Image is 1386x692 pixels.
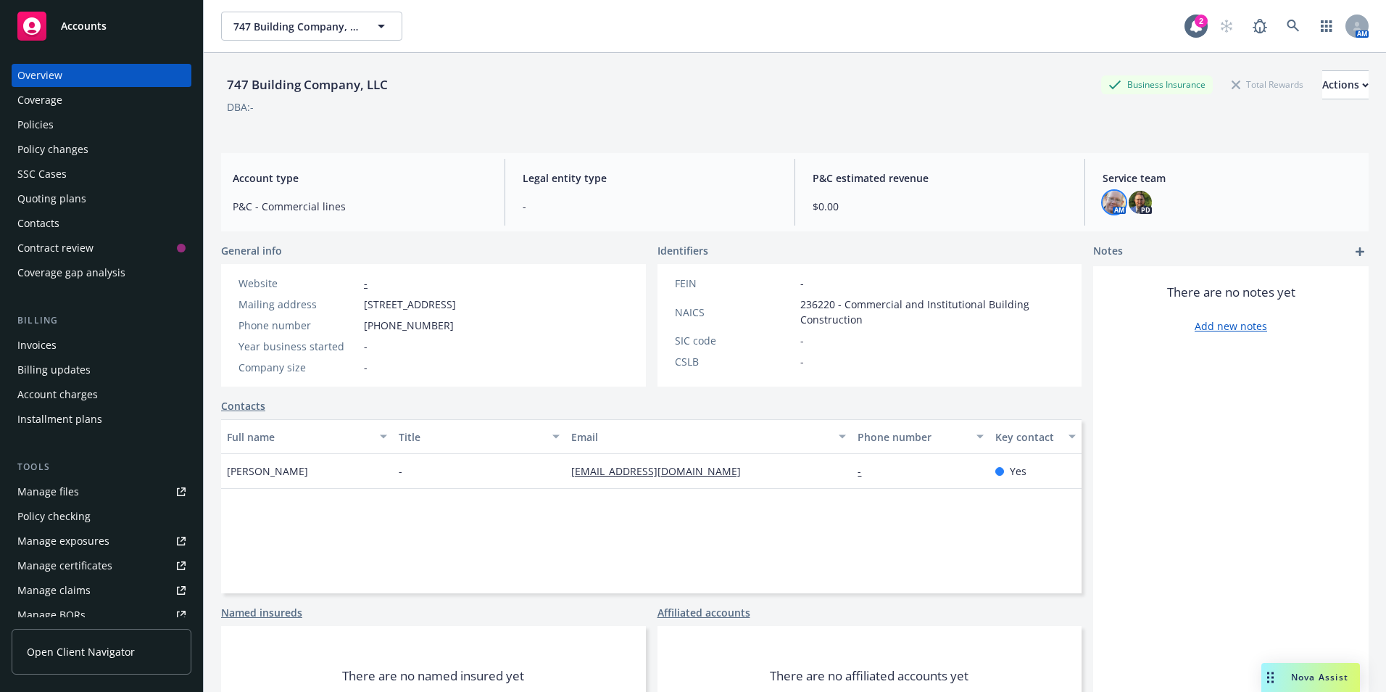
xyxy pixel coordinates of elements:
div: Overview [17,64,62,87]
a: Billing updates [12,358,191,382]
a: Account charges [12,383,191,406]
div: Website [238,276,358,291]
a: Overview [12,64,191,87]
div: Manage files [17,480,79,503]
div: Contract review [17,236,94,260]
a: Report a Bug [1245,12,1274,41]
span: Legal entity type [523,170,777,186]
a: Start snowing [1212,12,1241,41]
div: 747 Building Company, LLC [221,75,394,94]
a: Manage files [12,480,191,503]
div: Key contact [995,429,1060,445]
span: - [364,339,368,354]
div: Phone number [858,429,968,445]
img: photo [1129,191,1152,214]
div: SIC code [675,333,794,348]
a: Contract review [12,236,191,260]
a: Coverage gap analysis [12,261,191,284]
button: Nova Assist [1261,663,1360,692]
div: Manage certificates [17,554,112,577]
div: Year business started [238,339,358,354]
div: Full name [227,429,371,445]
div: Quoting plans [17,187,86,210]
span: Open Client Navigator [27,644,135,659]
a: Manage BORs [12,604,191,627]
a: Affiliated accounts [657,605,750,620]
span: $0.00 [813,199,1067,214]
div: NAICS [675,305,794,320]
img: photo [1103,191,1126,214]
div: Policies [17,113,54,136]
div: Manage BORs [17,604,86,627]
div: Mailing address [238,297,358,312]
button: Full name [221,419,393,454]
div: Policy checking [17,505,91,528]
div: Billing updates [17,358,91,382]
span: - [800,276,804,291]
button: Actions [1322,70,1369,99]
span: General info [221,243,282,258]
div: 2 [1195,13,1208,26]
span: P&C estimated revenue [813,170,1067,186]
div: Manage exposures [17,530,109,553]
div: SSC Cases [17,162,67,186]
span: - [364,360,368,375]
button: Title [393,419,565,454]
span: There are no affiliated accounts yet [770,667,968,685]
div: Actions [1322,71,1369,99]
div: Email [571,429,831,445]
span: Identifiers [657,243,708,258]
a: SSC Cases [12,162,191,186]
a: Search [1279,12,1308,41]
span: Notes [1093,243,1123,260]
span: - [800,354,804,369]
a: Manage claims [12,579,191,602]
button: Email [565,419,852,454]
a: Policy changes [12,138,191,161]
div: Tools [12,460,191,474]
div: Title [399,429,543,445]
div: Coverage [17,88,62,112]
span: Accounts [61,20,107,32]
a: Switch app [1312,12,1341,41]
a: Contacts [12,212,191,235]
div: FEIN [675,276,794,291]
span: - [399,464,402,479]
a: Manage certificates [12,554,191,577]
button: Key contact [989,419,1082,454]
span: 236220 - Commercial and Institutional Building Construction [800,297,1065,327]
a: - [364,276,368,290]
a: Coverage [12,88,191,112]
span: [STREET_ADDRESS] [364,297,456,312]
a: add [1351,243,1369,260]
button: 747 Building Company, LLC [221,12,402,41]
div: Contacts [17,212,59,235]
a: Add new notes [1195,318,1267,334]
div: Drag to move [1261,663,1279,692]
a: Invoices [12,334,191,357]
div: Total Rewards [1224,75,1311,94]
div: Business Insurance [1101,75,1213,94]
a: Contacts [221,398,265,413]
a: Named insureds [221,605,302,620]
span: There are no named insured yet [342,667,524,685]
div: Account charges [17,383,98,406]
span: Manage exposures [12,530,191,553]
div: Policy changes [17,138,88,161]
div: Phone number [238,318,358,333]
a: Policies [12,113,191,136]
div: Billing [12,313,191,328]
div: Installment plans [17,408,102,431]
div: Coverage gap analysis [17,261,125,284]
span: 747 Building Company, LLC [233,19,359,34]
button: Phone number [852,419,989,454]
span: - [523,199,777,214]
div: Company size [238,360,358,375]
span: Yes [1010,464,1026,479]
span: P&C - Commercial lines [233,199,487,214]
span: [PHONE_NUMBER] [364,318,454,333]
a: Quoting plans [12,187,191,210]
div: CSLB [675,354,794,369]
span: Account type [233,170,487,186]
span: [PERSON_NAME] [227,464,308,479]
